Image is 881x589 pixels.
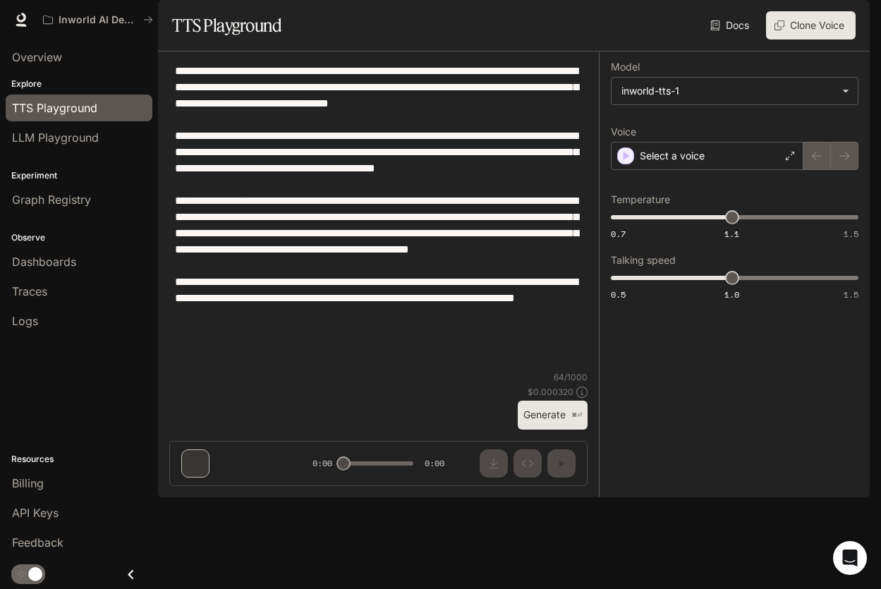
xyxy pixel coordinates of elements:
p: Talking speed [611,255,676,265]
p: Inworld AI Demos [59,14,138,26]
p: Temperature [611,195,670,205]
div: inworld-tts-1 [612,78,858,104]
button: Generate⌘⏎ [518,401,588,430]
span: 0.5 [611,289,626,300]
div: Open Intercom Messenger [833,541,867,575]
button: All workspaces [37,6,159,34]
p: Model [611,62,640,72]
a: Docs [707,11,755,40]
p: Select a voice [640,149,705,163]
span: 1.5 [844,228,858,240]
span: 0.7 [611,228,626,240]
span: 1.0 [724,289,739,300]
p: $ 0.000320 [528,386,573,398]
p: Voice [611,127,636,137]
p: 64 / 1000 [554,371,588,383]
span: 1.1 [724,228,739,240]
button: Clone Voice [766,11,856,40]
div: inworld-tts-1 [621,84,835,98]
h1: TTS Playground [172,11,281,40]
p: ⌘⏎ [571,411,582,420]
span: 1.5 [844,289,858,300]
